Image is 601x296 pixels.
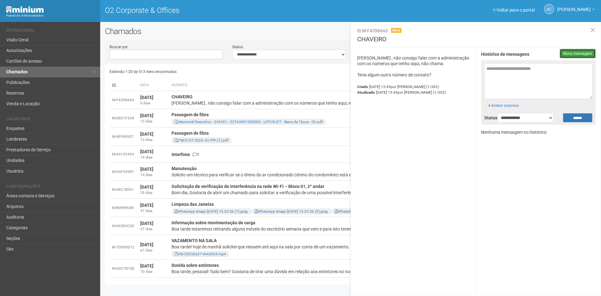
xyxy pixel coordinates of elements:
td: M-9EF89557 [110,127,138,146]
div: 47 dias [140,208,167,214]
span: 1 [193,152,199,157]
a: Voltar para o portal [493,8,535,13]
a: Memorial Descritivo - 243421 - ZZ763901000003 - LOTUS ICT - Barra da Tijuca - O2.pdf [175,120,323,124]
td: M-7DD09D12 [110,235,138,260]
div: 14 dias [140,172,167,178]
label: Buscar por [110,44,128,50]
div: 0 dias [140,101,167,106]
td: ID [110,80,138,91]
strong: Duvida sobre extintores [172,263,219,268]
strong: Atualizado [357,90,375,95]
a: WhatsApp Image [DATE] 15.32.56.jpeg [335,209,402,214]
th: Assunto [169,80,484,91]
li: Operacional [6,28,95,35]
div: Boa tarde estaremos retirando alguns móveis do escritório semana que vem e para isto teremos a ne... [172,226,481,232]
span: por [PERSON_NAME] (1/302) [391,85,439,89]
strong: [DATE] [140,167,153,172]
td: M-DEE1F528 [110,109,138,127]
li: Configurações [6,184,95,191]
strong: [DATE] [140,263,153,268]
strong: Interfone [172,152,190,157]
td: M-08C1B261 [110,181,138,199]
td: M-F4358AA3 [110,91,138,109]
div: 70 dias [140,269,167,274]
td: M-063E4CD0 [110,217,138,235]
strong: Criado [357,85,368,89]
h2: Chamados [105,27,596,36]
span: Ana Carla de Carvalho Silva [557,1,591,12]
a: WhatsApp Image [DATE] 15.32.56 (1).jpeg [175,209,248,214]
a: WhatsApp Image [DATE] 15.32.56 (2).jpeg [255,209,328,214]
div: Exibindo 1-20 de 513 itens encontrados [110,67,351,76]
div: 13 dias [140,137,167,143]
span: ID M-F4358AA3 [357,28,388,33]
strong: [DATE] [140,203,153,208]
strong: Manutenção [172,166,197,171]
strong: Passagem de fibra [172,131,209,136]
strong: Informação sobre movimentação de carga [172,220,255,225]
a: [PERSON_NAME] [557,8,595,13]
span: por [PERSON_NAME] (1/302) [398,90,446,95]
strong: [DATE] [140,132,153,137]
div: Painel do Administrador [6,13,95,18]
div: Boa tarde, pessoal! Tudo bem? Gostaria de tirar uma dúvida em relação aos extintores no nosso nov... [172,268,481,275]
strong: [DATE] [140,113,153,118]
span: [DATE] 13:45 [369,85,439,89]
strong: CHAVEIRO [172,94,193,99]
div: 47 dias [140,226,167,232]
div: 29 dias [140,190,167,195]
label: Status [232,44,243,50]
span: Novo [391,28,402,33]
div: Boa tarde! hoje de manhã solicitei que viessem até aqui na sala por conta de um vazamento. o rapa... [172,244,481,250]
strong: [DATE] [140,149,153,154]
strong: VAZAMENTO NA SALA [172,238,217,243]
div: 67 dias [140,248,167,253]
strong: Histórico de mensagens [481,52,529,57]
div: 14 dias [140,155,167,160]
h3: CHAVEIRO [357,36,596,47]
a: FIB-0137-2025- RJ PPI (1).pdf [175,138,229,143]
h1: O2 Corporate & Offices [105,6,346,14]
strong: Solicitação de verificação de interferência na rede Wi-Fi – Bloco 01, 2º andar [172,184,324,189]
p: [PERSON_NAME] , não consigo falar com a administração com os números que tenho aqui, não chama. T... [357,55,472,78]
div: 13 dias [140,119,167,124]
strong: Limpeza das Janelas [172,202,214,207]
td: M-0DC7B15E [110,260,138,278]
div: Solicito um técnico para verificar se o dreno do ar condicionado (dreno do condomínio) está entup... [172,172,481,178]
a: VID-20250627-WA0054.mp4 [175,252,226,256]
strong: [DATE] [140,221,153,226]
img: Minium [6,6,44,13]
strong: Passagem de fibra [172,112,209,117]
div: Bom dia, Gostaria de abrir um chamado para solicitar a verificação de uma possível interferência ... [172,190,481,196]
div: [PERSON_NAME] , não consigo falar com a administração com os números que tenho aqui, n... [172,100,481,106]
strong: [DATE] [140,95,153,100]
td: M-3D8954FE [110,278,138,295]
div: Anexar arquivos [484,99,522,108]
td: M-DAF54581 [110,163,138,181]
p: Nenhuma mensagem no histórico [481,129,596,135]
label: Status [484,115,488,121]
th: Data [138,80,169,91]
a: AC [544,4,554,14]
li: Cadastros [6,117,95,123]
td: M-B0898C80 [110,199,138,217]
strong: [DATE] [140,184,153,190]
span: [DATE] 13:45 [376,90,446,95]
strong: [DATE] [140,242,153,247]
button: Nova mensagem [560,49,596,58]
td: M-A4153434 [110,146,138,163]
